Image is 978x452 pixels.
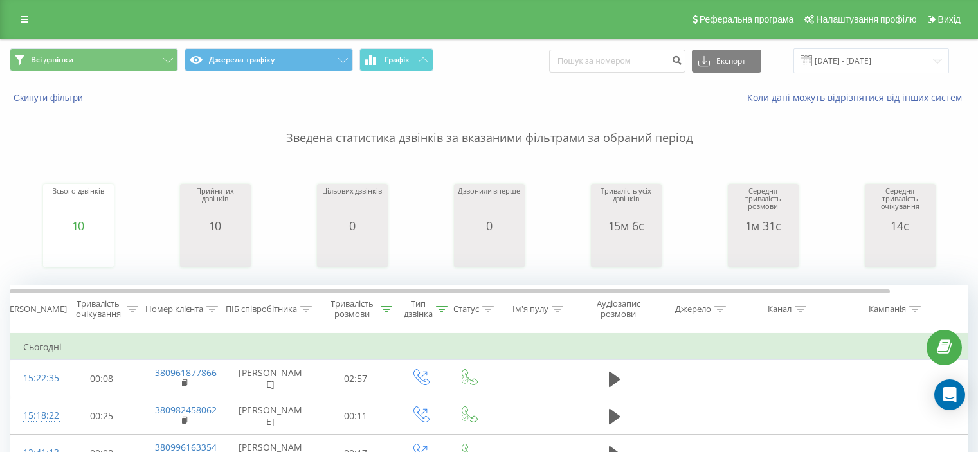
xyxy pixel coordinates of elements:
[62,397,142,435] td: 00:25
[675,304,711,315] div: Джерело
[145,304,203,315] div: Номер клієнта
[458,187,520,219] div: Дзвонили вперше
[73,298,123,320] div: Тривалість очікування
[226,397,316,435] td: [PERSON_NAME]
[23,403,49,428] div: 15:18:22
[816,14,916,24] span: Налаштування профілю
[183,187,248,219] div: Прийнятих дзвінків
[453,304,479,315] div: Статус
[183,219,248,232] div: 10
[185,48,353,71] button: Джерела трафіку
[594,187,658,219] div: Тривалість усіх дзвінків
[52,219,104,232] div: 10
[62,360,142,397] td: 00:08
[747,91,968,104] a: Коли дані можуть відрізнятися вiд інших систем
[404,298,433,320] div: Тип дзвінка
[226,304,297,315] div: ПІБ співробітника
[316,397,396,435] td: 00:11
[322,219,381,232] div: 0
[549,50,685,73] input: Пошук за номером
[10,92,89,104] button: Скинути фільтри
[869,304,906,315] div: Кампанія
[52,187,104,219] div: Всього дзвінків
[700,14,794,24] span: Реферальна програма
[10,48,178,71] button: Всі дзвінки
[155,404,217,416] a: 380982458062
[316,360,396,397] td: 02:57
[327,298,377,320] div: Тривалість розмови
[226,360,316,397] td: [PERSON_NAME]
[512,304,548,315] div: Ім'я пулу
[868,187,932,219] div: Середня тривалість очікування
[458,219,520,232] div: 0
[731,187,795,219] div: Середня тривалість розмови
[359,48,433,71] button: Графік
[10,104,968,147] p: Зведена статистика дзвінків за вказаними фільтрами за обраний період
[587,298,649,320] div: Аудіозапис розмови
[938,14,961,24] span: Вихід
[731,219,795,232] div: 1м 31с
[768,304,792,315] div: Канал
[868,219,932,232] div: 14с
[692,50,761,73] button: Експорт
[322,187,381,219] div: Цільових дзвінків
[23,366,49,391] div: 15:22:35
[385,55,410,64] span: Графік
[155,366,217,379] a: 380961877866
[31,55,73,65] span: Всі дзвінки
[934,379,965,410] div: Open Intercom Messenger
[594,219,658,232] div: 15м 6с
[2,304,67,315] div: [PERSON_NAME]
